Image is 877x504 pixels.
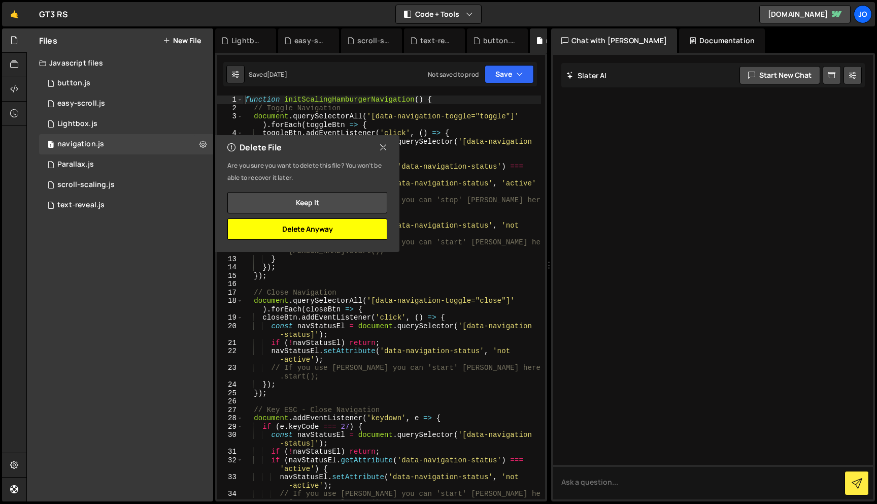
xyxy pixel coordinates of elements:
[217,129,243,138] div: 4
[217,96,243,104] div: 1
[566,71,607,80] h2: Slater AI
[759,5,851,23] a: [DOMAIN_NAME]
[483,36,516,46] div: button.js
[217,364,243,381] div: 23
[217,297,243,313] div: 18
[420,36,453,46] div: text-reveal.js
[39,195,213,215] div: 16836/46036.js
[217,112,243,129] div: 3
[39,73,213,93] div: 16836/46035.js
[739,66,820,84] button: Start new chat
[217,381,243,389] div: 24
[217,448,243,456] div: 31
[57,140,104,149] div: navigation.js
[57,180,115,190] div: scroll-scaling.js
[2,2,27,26] a: 🤙
[163,37,201,45] button: New File
[217,347,243,364] div: 22
[267,70,287,79] div: [DATE]
[39,8,68,20] div: GT3 RS
[48,141,54,149] span: 1
[227,160,387,184] p: Are you sure you want to delete this file? You won’t be able to recover it later.
[854,5,872,23] a: Jo
[217,322,243,339] div: 20
[217,313,243,322] div: 19
[679,28,765,53] div: Documentation
[57,119,97,129] div: Lightbox.js
[217,255,243,264] div: 13
[217,272,243,280] div: 15
[217,456,243,473] div: 32
[217,280,243,289] div: 16
[217,406,243,415] div: 27
[249,70,287,79] div: Saved
[217,423,243,431] div: 29
[39,175,213,195] div: 16836/46051.js
[227,218,387,240] button: Delete Anyway
[396,5,481,23] button: Code + Tools
[217,473,243,490] div: 33
[357,36,390,46] div: scroll-scaling.js
[217,263,243,272] div: 14
[217,289,243,297] div: 17
[546,36,579,46] div: navigation.js
[485,65,534,83] button: Save
[39,154,213,175] div: 16836/46021.js
[231,36,264,46] div: Lightbox.js
[294,36,327,46] div: easy-scroll.js
[227,192,387,213] button: Keep it
[57,79,90,88] div: button.js
[27,53,213,73] div: Javascript files
[217,397,243,406] div: 26
[57,160,94,169] div: Parallax.js
[217,414,243,423] div: 28
[217,389,243,398] div: 25
[39,114,213,134] div: 16836/46053.js
[551,28,677,53] div: Chat with [PERSON_NAME]
[39,134,213,154] div: 16836/46023.js
[227,142,282,153] h2: Delete File
[39,35,57,46] h2: Files
[217,104,243,113] div: 2
[57,201,105,210] div: text-reveal.js
[428,70,479,79] div: Not saved to prod
[57,99,105,108] div: easy-scroll.js
[217,339,243,348] div: 21
[39,93,213,114] div: 16836/46052.js
[217,431,243,448] div: 30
